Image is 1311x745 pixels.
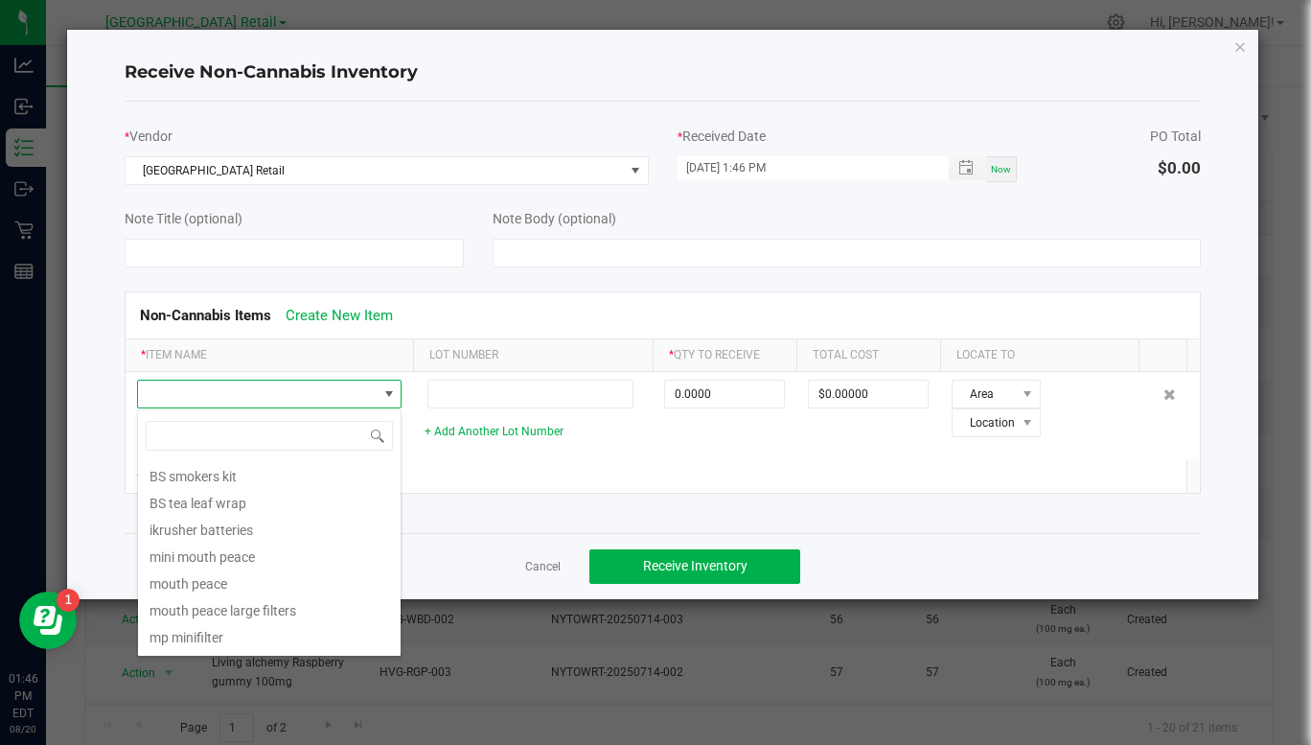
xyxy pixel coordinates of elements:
[1158,158,1201,177] span: $0.00
[940,339,1138,372] th: Locate To
[126,339,413,372] th: Item Name
[953,409,1015,436] span: Location
[796,339,940,372] th: Total Cost
[126,157,623,184] span: [GEOGRAPHIC_DATA] Retail
[589,549,800,584] button: Receive Inventory
[125,60,1201,85] h4: Receive Non-Cannabis Inventory
[678,156,929,180] input: MM/dd/yyyy HH:MM a
[286,307,393,324] a: Create New Item
[493,209,1200,229] div: Note Body (optional)
[525,559,561,575] a: Cancel
[949,156,986,180] span: Toggle popup
[125,209,464,229] div: Note Title (optional)
[653,339,796,372] th: Qty to Receive
[991,164,1011,175] span: Now
[678,127,1017,147] div: Received Date
[125,127,648,147] div: Vendor
[953,381,1015,407] span: Area
[643,558,747,573] span: Receive Inventory
[1150,127,1201,147] div: PO Total
[425,425,563,438] a: + Add Another Lot Number
[140,307,271,324] span: Non-Cannabis Items
[57,589,80,612] iframe: Resource center unread badge
[19,592,77,649] iframe: Resource center
[413,339,653,372] th: Lot Number
[1233,35,1247,58] button: Close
